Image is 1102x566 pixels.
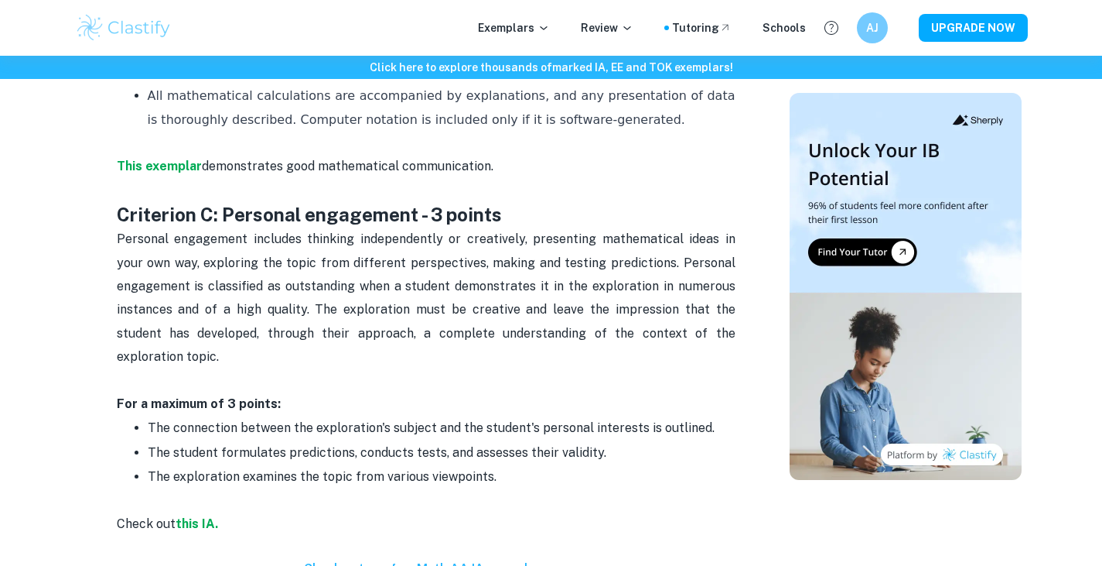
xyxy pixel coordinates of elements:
[148,88,739,126] span: All mathematical calculations are accompanied by explanations, and any presentation of data is th...
[117,204,502,225] strong: Criterion C: Personal engagement - 3 points
[75,12,173,43] img: Clastify logo
[117,159,202,173] a: This exemplar
[478,19,550,36] p: Exemplars
[3,59,1099,76] h6: Click here to explore thousands of marked IA, EE and TOK exemplars !
[919,14,1028,42] button: UPGRADE NOW
[763,19,806,36] a: Schools
[117,232,739,364] span: Personal engagement includes thinking independently or creatively, presenting mathematical ideas ...
[202,159,493,173] span: demonstrates good mathematical communication.
[672,19,732,36] a: Tutoring
[148,445,606,460] span: The student formulates predictions, conducts tests, and assesses their validity.
[148,469,496,484] span: The exploration examines the topic from various viewpoints.
[790,93,1022,480] img: Thumbnail
[857,12,888,43] button: AJ
[863,19,881,36] h6: AJ
[117,516,176,531] span: Check out
[117,396,281,411] strong: For a maximum of 3 points:
[148,420,715,435] span: The connection between the exploration's subject and the student's personal interests is outlined.
[581,19,633,36] p: Review
[176,516,218,531] a: this IA.
[818,15,844,41] button: Help and Feedback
